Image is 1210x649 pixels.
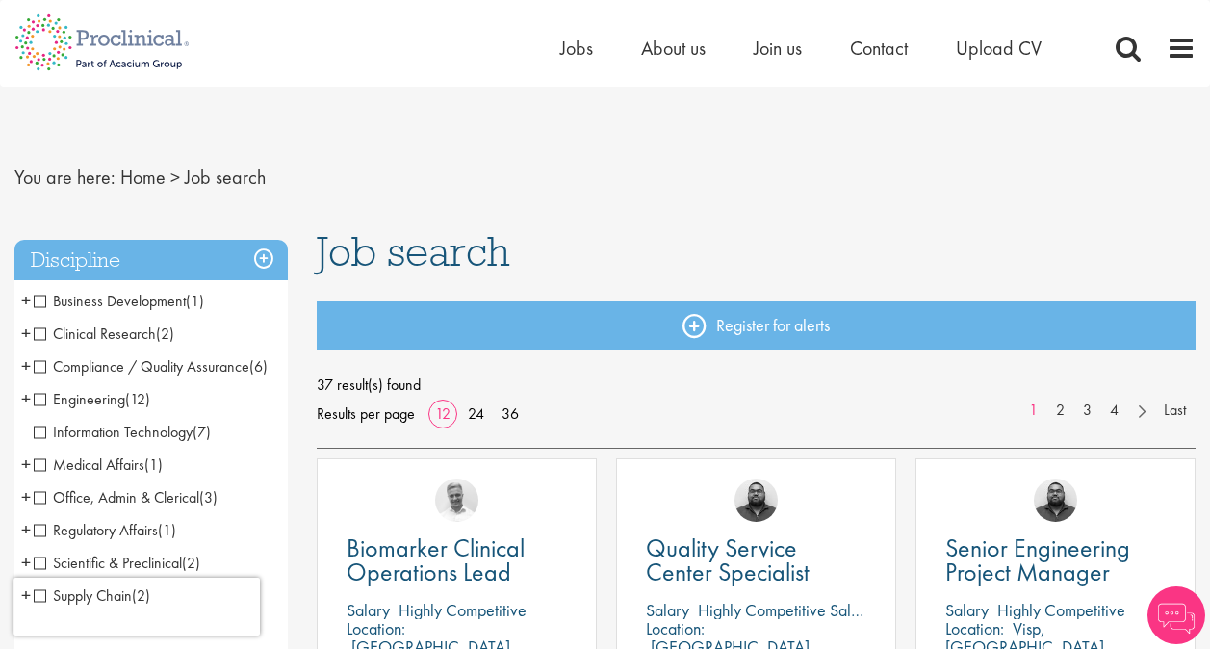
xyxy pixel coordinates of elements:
[170,165,180,190] span: >
[193,422,211,442] span: (7)
[34,553,200,573] span: Scientific & Preclinical
[1100,400,1128,422] a: 4
[956,36,1042,61] a: Upload CV
[945,599,989,621] span: Salary
[646,532,810,588] span: Quality Service Center Specialist
[997,599,1125,621] p: Highly Competitive
[347,532,525,588] span: Biomarker Clinical Operations Lead
[347,536,567,584] a: Biomarker Clinical Operations Lead
[754,36,802,61] a: Join us
[158,520,176,540] span: (1)
[34,389,150,409] span: Engineering
[1073,400,1101,422] a: 3
[560,36,593,61] a: Jobs
[186,291,204,311] span: (1)
[21,286,31,315] span: +
[317,400,415,428] span: Results per page
[646,536,866,584] a: Quality Service Center Specialist
[34,356,268,376] span: Compliance / Quality Assurance
[34,291,204,311] span: Business Development
[21,450,31,479] span: +
[1154,400,1196,422] a: Last
[34,454,163,475] span: Medical Affairs
[34,324,174,344] span: Clinical Research
[14,240,288,281] h3: Discipline
[399,599,527,621] p: Highly Competitive
[646,617,705,639] span: Location:
[495,403,526,424] a: 36
[34,553,182,573] span: Scientific & Preclinical
[34,324,156,344] span: Clinical Research
[34,422,211,442] span: Information Technology
[428,403,457,424] a: 12
[34,520,176,540] span: Regulatory Affairs
[34,356,249,376] span: Compliance / Quality Assurance
[156,324,174,344] span: (2)
[34,487,199,507] span: Office, Admin & Clerical
[34,520,158,540] span: Regulatory Affairs
[34,487,218,507] span: Office, Admin & Clerical
[34,454,144,475] span: Medical Affairs
[641,36,706,61] a: About us
[317,371,1196,400] span: 37 result(s) found
[435,479,478,522] img: Joshua Bye
[945,536,1166,584] a: Senior Engineering Project Manager
[34,389,125,409] span: Engineering
[317,225,510,277] span: Job search
[182,553,200,573] span: (2)
[646,599,689,621] span: Salary
[21,384,31,413] span: +
[1019,400,1047,422] a: 1
[13,578,260,636] iframe: reCAPTCHA
[1046,400,1074,422] a: 2
[21,351,31,380] span: +
[347,599,390,621] span: Salary
[14,165,116,190] span: You are here:
[945,532,1130,588] span: Senior Engineering Project Manager
[185,165,266,190] span: Job search
[347,617,405,639] span: Location:
[34,422,193,442] span: Information Technology
[1147,586,1205,644] img: Chatbot
[120,165,166,190] a: breadcrumb link
[21,482,31,511] span: +
[199,487,218,507] span: (3)
[461,403,491,424] a: 24
[317,301,1196,350] a: Register for alerts
[850,36,908,61] a: Contact
[34,291,186,311] span: Business Development
[21,319,31,348] span: +
[945,617,1004,639] span: Location:
[1034,479,1077,522] img: Ashley Bennett
[698,599,873,621] p: Highly Competitive Salary
[21,515,31,544] span: +
[125,389,150,409] span: (12)
[144,454,163,475] span: (1)
[249,356,268,376] span: (6)
[734,479,778,522] img: Ashley Bennett
[21,548,31,577] span: +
